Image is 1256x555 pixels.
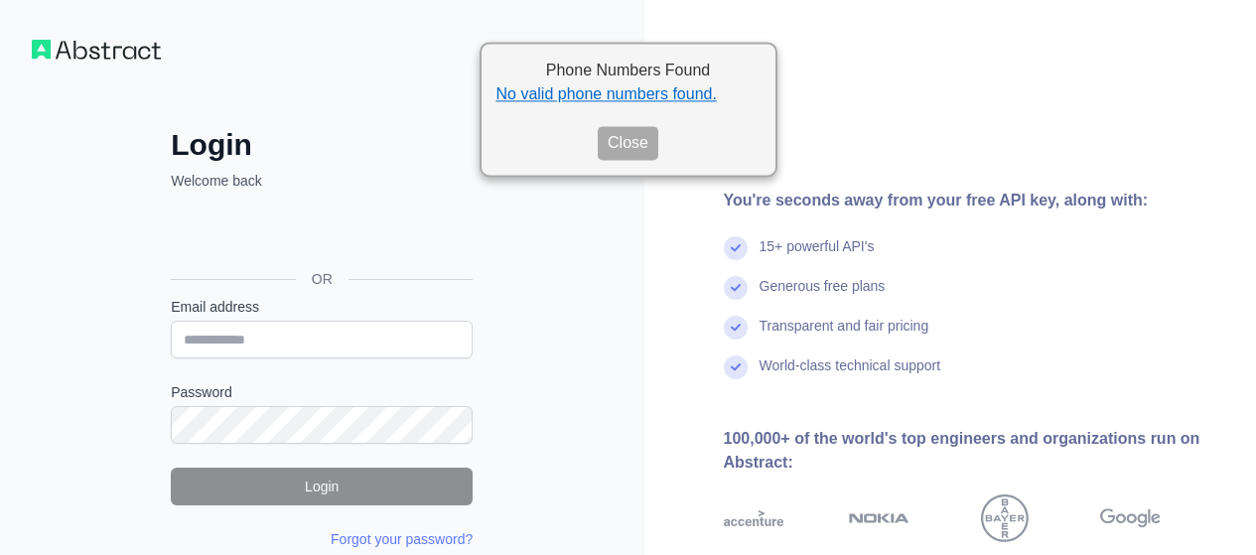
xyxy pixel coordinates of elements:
p: Welcome back [171,171,473,191]
label: Password [171,382,473,402]
button: Close [598,126,658,160]
label: Email address [171,297,473,317]
h2: Phone Numbers Found [496,59,761,82]
a: Forgot your password? [331,531,473,547]
img: bayer [981,494,1029,542]
div: Transparent and fair pricing [760,316,929,355]
span: OR [296,269,349,289]
img: check mark [724,236,748,260]
iframe: Sign in with Google Button [161,212,479,256]
div: You're seconds away from your free API key, along with: [724,189,1225,212]
img: check mark [724,276,748,300]
h2: Login [171,127,473,163]
img: Workflow [32,40,161,60]
img: accenture [724,494,784,542]
div: 15+ powerful API's [760,236,875,276]
li: No valid phone numbers found. [496,82,761,106]
button: Login [171,468,473,505]
div: 100,000+ of the world's top engineers and organizations run on Abstract: [724,427,1225,475]
img: check mark [724,355,748,379]
img: check mark [724,316,748,340]
img: google [1100,494,1161,542]
img: nokia [849,494,909,542]
div: Generous free plans [760,276,886,316]
div: World-class technical support [760,355,941,395]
